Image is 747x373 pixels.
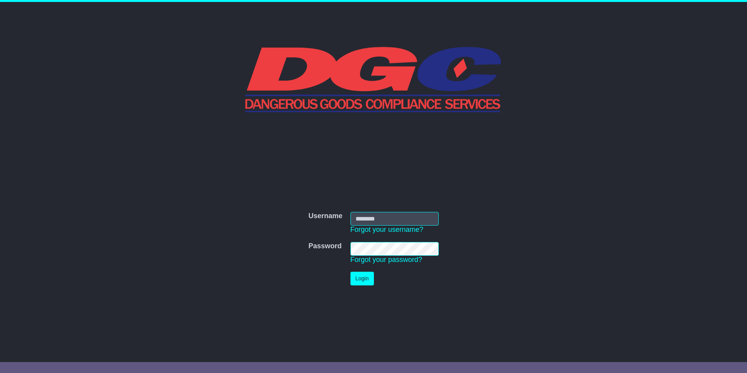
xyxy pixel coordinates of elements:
img: DGC QLD [245,46,502,112]
a: Forgot your password? [350,256,422,264]
button: Login [350,272,374,285]
label: Password [308,242,341,251]
label: Username [308,212,342,221]
a: Forgot your username? [350,226,424,233]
